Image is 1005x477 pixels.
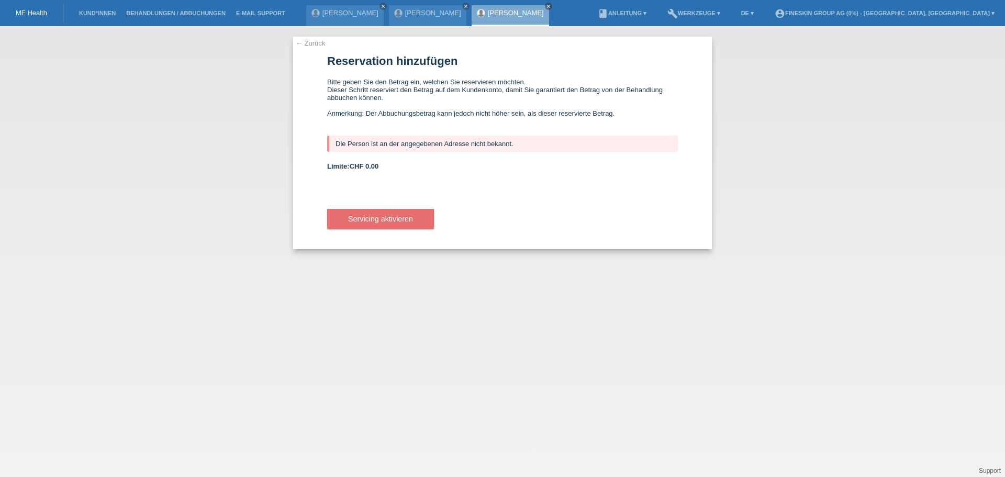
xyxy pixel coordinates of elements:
b: Limite: [327,162,378,170]
i: account_circle [775,8,785,19]
a: ← Zurück [296,39,325,47]
a: Support [979,467,1001,474]
a: Behandlungen / Abbuchungen [121,10,231,16]
a: account_circleFineSkin Group AG (0%) - [GEOGRAPHIC_DATA], [GEOGRAPHIC_DATA] ▾ [769,10,1000,16]
span: Servicing aktivieren [348,215,413,223]
a: E-Mail Support [231,10,291,16]
a: MF Health [16,9,47,17]
i: close [463,4,468,9]
a: close [462,3,470,10]
button: Servicing aktivieren [327,209,434,229]
a: Kund*innen [74,10,121,16]
h1: Reservation hinzufügen [327,54,678,68]
a: close [545,3,552,10]
div: Die Person ist an der angegebenen Adresse nicht bekannt. [327,136,678,152]
i: book [598,8,608,19]
a: bookAnleitung ▾ [593,10,652,16]
a: [PERSON_NAME] [488,9,544,17]
div: Bitte geben Sie den Betrag ein, welchen Sie reservieren möchten. Dieser Schritt reserviert den Be... [327,78,678,125]
i: close [381,4,386,9]
a: [PERSON_NAME] [322,9,378,17]
span: CHF 0.00 [350,162,379,170]
i: close [546,4,551,9]
a: [PERSON_NAME] [405,9,461,17]
a: buildWerkzeuge ▾ [662,10,725,16]
i: build [667,8,678,19]
a: DE ▾ [736,10,759,16]
a: close [379,3,387,10]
